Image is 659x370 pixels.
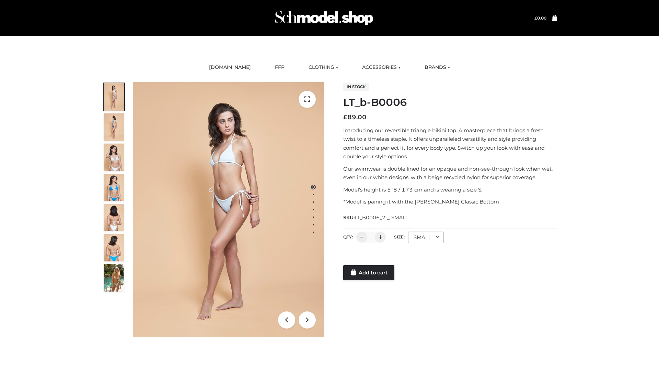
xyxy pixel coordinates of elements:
[303,60,343,75] a: CLOTHING
[394,234,405,239] label: Size:
[133,82,324,337] img: ArielClassicBikiniTop_CloudNine_AzureSky_OW114ECO_1
[408,232,444,243] div: SMALL
[343,96,557,109] h1: LT_b-B0006
[270,60,290,75] a: FFP
[104,144,124,171] img: ArielClassicBikiniTop_CloudNine_AzureSky_OW114ECO_3-scaled.jpg
[104,234,124,261] img: ArielClassicBikiniTop_CloudNine_AzureSky_OW114ECO_8-scaled.jpg
[534,15,546,21] a: £0.00
[343,197,557,206] p: *Model is pairing it with the [PERSON_NAME] Classic Bottom
[343,234,353,239] label: QTY:
[534,15,546,21] bdi: 0.00
[357,60,406,75] a: ACCESSORIES
[343,113,367,121] bdi: 89.00
[104,113,124,141] img: ArielClassicBikiniTop_CloudNine_AzureSky_OW114ECO_2-scaled.jpg
[343,126,557,161] p: Introducing our reversible triangle bikini top. A masterpiece that brings a fresh twist to a time...
[534,15,537,21] span: £
[104,204,124,231] img: ArielClassicBikiniTop_CloudNine_AzureSky_OW114ECO_7-scaled.jpg
[104,83,124,111] img: ArielClassicBikiniTop_CloudNine_AzureSky_OW114ECO_1-scaled.jpg
[273,4,375,32] img: Schmodel Admin 964
[343,83,369,91] span: In stock
[343,265,394,280] a: Add to cart
[355,214,408,221] span: LT_B0006_2-_-SMALL
[343,213,409,222] span: SKU:
[204,60,256,75] a: [DOMAIN_NAME]
[104,264,124,292] img: Arieltop_CloudNine_AzureSky2.jpg
[343,185,557,194] p: Model’s height is 5 ‘8 / 173 cm and is wearing a size S.
[104,174,124,201] img: ArielClassicBikiniTop_CloudNine_AzureSky_OW114ECO_4-scaled.jpg
[343,113,347,121] span: £
[419,60,455,75] a: BRANDS
[343,164,557,182] p: Our swimwear is double lined for an opaque and non-see-through look when wet, even in our white d...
